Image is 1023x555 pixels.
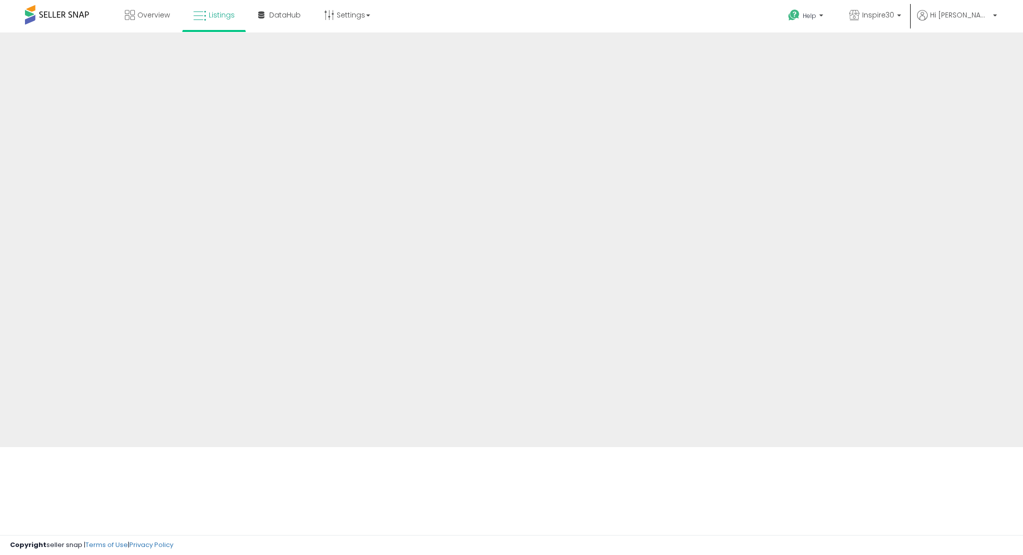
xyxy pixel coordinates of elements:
[930,10,990,20] span: Hi [PERSON_NAME]
[788,9,800,21] i: Get Help
[209,10,235,20] span: Listings
[780,1,833,32] a: Help
[803,11,816,20] span: Help
[269,10,301,20] span: DataHub
[862,10,894,20] span: Inspire30
[917,10,997,32] a: Hi [PERSON_NAME]
[137,10,170,20] span: Overview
